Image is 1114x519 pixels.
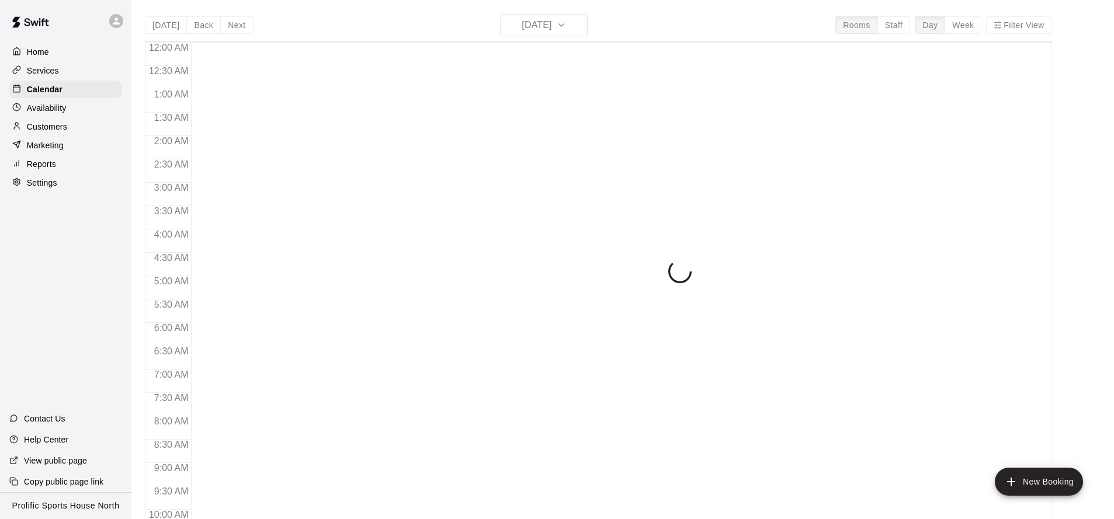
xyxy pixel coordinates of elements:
[27,121,67,133] p: Customers
[146,43,192,53] span: 12:00 AM
[27,102,67,114] p: Availability
[151,206,192,216] span: 3:30 AM
[151,393,192,403] span: 7:30 AM
[12,500,120,512] p: Prolific Sports House North
[151,89,192,99] span: 1:00 AM
[995,468,1083,496] button: add
[151,463,192,473] span: 9:00 AM
[151,183,192,193] span: 3:00 AM
[27,46,49,58] p: Home
[151,276,192,286] span: 5:00 AM
[9,99,122,117] a: Availability
[24,476,103,487] p: Copy public page link
[24,434,68,445] p: Help Center
[151,299,192,309] span: 5:30 AM
[151,370,192,379] span: 7:00 AM
[27,158,56,170] p: Reports
[27,177,57,189] p: Settings
[151,136,192,146] span: 2:00 AM
[151,159,192,169] span: 2:30 AM
[27,65,59,76] p: Services
[9,174,122,191] a: Settings
[9,43,122,61] a: Home
[9,155,122,173] a: Reports
[9,118,122,135] a: Customers
[151,486,192,496] span: 9:30 AM
[151,346,192,356] span: 6:30 AM
[151,253,192,263] span: 4:30 AM
[151,416,192,426] span: 8:00 AM
[146,66,192,76] span: 12:30 AM
[9,81,122,98] a: Calendar
[151,323,192,333] span: 6:00 AM
[27,140,64,151] p: Marketing
[24,455,87,466] p: View public page
[9,137,122,154] a: Marketing
[24,413,65,424] p: Contact Us
[27,83,63,95] p: Calendar
[151,229,192,239] span: 4:00 AM
[9,62,122,79] a: Services
[151,113,192,123] span: 1:30 AM
[151,440,192,450] span: 8:30 AM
